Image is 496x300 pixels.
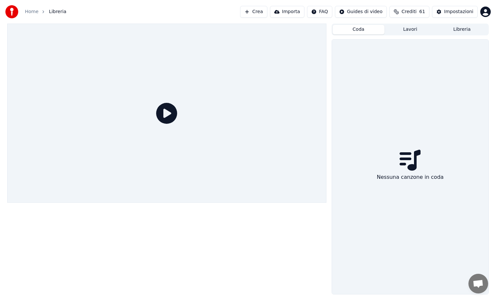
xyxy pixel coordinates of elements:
[419,9,425,15] span: 61
[25,9,66,15] nav: breadcrumb
[432,6,478,18] button: Impostazioni
[307,6,332,18] button: FAQ
[389,6,429,18] button: Crediti61
[384,25,436,34] button: Lavori
[444,9,473,15] div: Impostazioni
[49,9,66,15] span: Libreria
[436,25,488,34] button: Libreria
[25,9,38,15] a: Home
[240,6,267,18] button: Crea
[333,25,384,34] button: Coda
[402,9,417,15] span: Crediti
[468,274,488,293] div: Aprire la chat
[5,5,18,18] img: youka
[270,6,304,18] button: Importa
[335,6,387,18] button: Guides di video
[374,171,446,184] div: Nessuna canzone in coda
